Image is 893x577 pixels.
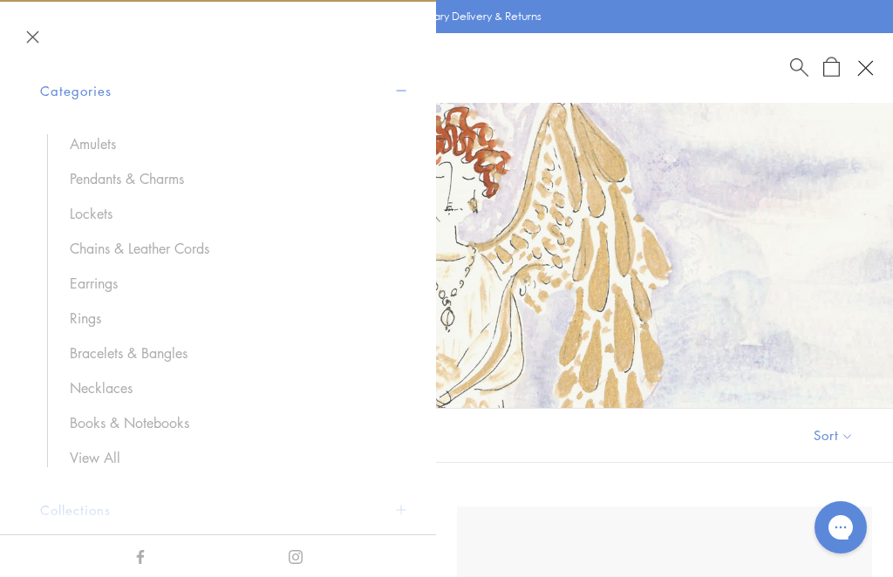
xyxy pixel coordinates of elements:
[40,69,410,113] button: Categories
[806,495,876,560] iframe: Gorgias live chat messenger
[26,31,39,44] button: Close navigation
[133,546,147,565] a: Facebook
[70,378,392,397] a: Necklaces
[823,57,840,78] a: Open Shopping Bag
[289,546,303,565] a: Instagram
[40,532,410,576] button: Featured
[70,169,392,188] a: Pendants & Charms
[70,448,392,467] a: View All
[850,53,880,83] button: Open navigation
[70,413,392,432] a: Books & Notebooks
[70,309,392,328] a: Rings
[70,134,392,153] a: Amulets
[774,409,893,462] button: Show sort by
[790,57,808,78] a: Search
[70,239,392,258] a: Chains & Leather Cords
[70,343,392,363] a: Bracelets & Bangles
[70,274,392,293] a: Earrings
[70,204,392,223] a: Lockets
[40,488,410,533] button: Collections
[344,8,542,25] p: Enjoy Complimentary Delivery & Returns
